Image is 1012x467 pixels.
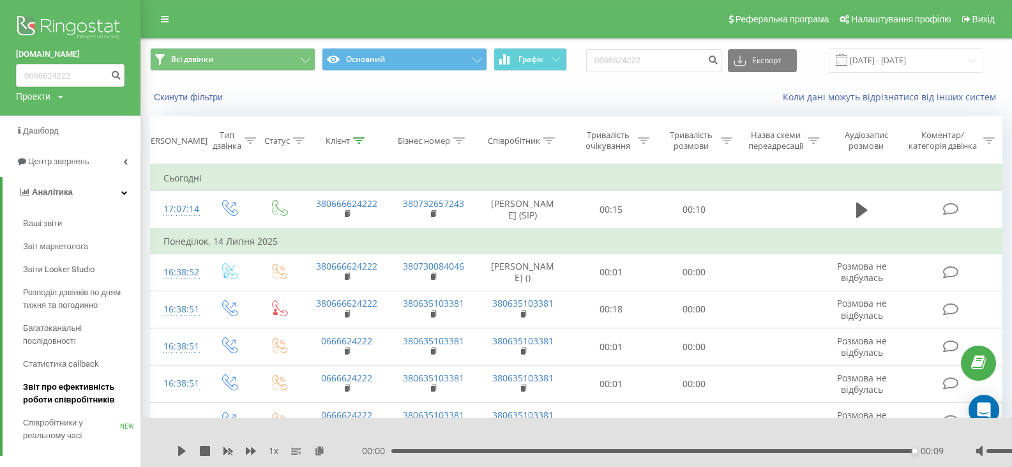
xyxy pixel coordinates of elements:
[570,328,653,365] td: 00:01
[747,130,804,151] div: Назва схеми переадресації
[476,254,570,291] td: [PERSON_NAME] ()
[163,334,191,359] div: 16:38:51
[653,291,736,328] td: 00:00
[403,335,464,347] a: 380635103381
[492,335,554,347] a: 380635103381
[23,235,140,258] a: Звіт маркетолога
[476,191,570,229] td: [PERSON_NAME] (SIP)
[16,90,50,103] div: Проекти
[921,445,944,457] span: 00:09
[150,91,229,103] button: Скинути фільтри
[23,411,140,447] a: Співробітники у реальному часіNEW
[837,260,887,284] span: Розмова не відбулась
[163,409,191,434] div: 16:38:51
[403,260,464,272] a: 380730084046
[23,281,140,317] a: Розподіл дзвінків по дням тижня та погодинно
[23,353,140,376] a: Статистика callback
[321,372,372,384] a: 0666624222
[736,14,829,24] span: Реферальна програма
[151,229,1002,254] td: Понеділок, 14 Липня 2025
[316,197,377,210] a: 380666624222
[23,417,120,442] span: Співробітники у реальному часі
[570,191,653,229] td: 00:15
[851,14,951,24] span: Налаштування профілю
[143,135,208,146] div: [PERSON_NAME]
[316,297,377,309] a: 380666624222
[32,187,73,197] span: Аналiтика
[23,263,94,276] span: Звіти Looker Studio
[570,365,653,402] td: 00:01
[326,135,350,146] div: Клієнт
[23,240,88,253] span: Звіт маркетолога
[783,91,1002,103] a: Коли дані можуть відрізнятися вiд інших систем
[23,258,140,281] a: Звіти Looker Studio
[151,165,1002,191] td: Сьогодні
[23,322,134,348] span: Багатоканальні послідовності
[23,376,140,411] a: Звіт про ефективність роботи співробітників
[664,130,718,151] div: Тривалість розмови
[3,177,140,208] a: Аналiтика
[492,372,554,384] a: 380635103381
[972,14,995,24] span: Вихід
[23,212,140,235] a: Ваші звіти
[570,402,653,440] td: 00:02
[264,135,290,146] div: Статус
[362,445,391,457] span: 00:00
[492,409,554,421] a: 380635103381
[23,381,134,406] span: Звіт про ефективність роботи співробітників
[23,286,134,312] span: Розподіл дзвінків по дням тижня та погодинно
[837,297,887,321] span: Розмова не відбулась
[653,254,736,291] td: 00:00
[492,297,554,309] a: 380635103381
[834,130,899,151] div: Аудіозапис розмови
[403,197,464,210] a: 380732657243
[518,55,543,64] span: Графік
[28,157,89,166] span: Центр звернень
[171,54,213,65] span: Всі дзвінки
[905,130,980,151] div: Коментар/категорія дзвінка
[570,291,653,328] td: 00:18
[403,297,464,309] a: 380635103381
[837,335,887,358] span: Розмова не відбулась
[163,297,191,322] div: 16:38:51
[163,371,191,396] div: 16:38:51
[837,372,887,395] span: Розмова не відбулась
[269,445,278,457] span: 1 x
[163,197,191,222] div: 17:07:14
[23,358,99,371] span: Статистика callback
[488,135,540,146] div: Співробітник
[23,217,62,230] span: Ваші звіти
[653,402,736,440] td: 00:00
[403,372,464,384] a: 380635103381
[23,126,59,135] span: Дашборд
[969,395,999,425] div: Open Intercom Messenger
[494,48,567,71] button: Графік
[16,48,125,61] a: [DOMAIN_NAME]
[321,409,372,421] a: 0666624222
[316,260,377,272] a: 380666624222
[163,260,191,285] div: 16:38:52
[653,365,736,402] td: 00:00
[912,448,917,454] div: Accessibility label
[16,64,125,87] input: Пошук за номером
[728,49,797,72] button: Експорт
[321,335,372,347] a: 0666624222
[322,48,487,71] button: Основний
[653,191,736,229] td: 00:10
[150,48,315,71] button: Всі дзвінки
[16,13,125,45] img: Ringostat logo
[23,317,140,353] a: Багатоканальні послідовності
[581,130,635,151] div: Тривалість очікування
[586,49,721,72] input: Пошук за номером
[837,409,887,433] span: Розмова не відбулась
[213,130,241,151] div: Тип дзвінка
[403,409,464,421] a: 380635103381
[398,135,450,146] div: Бізнес номер
[653,328,736,365] td: 00:00
[570,254,653,291] td: 00:01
